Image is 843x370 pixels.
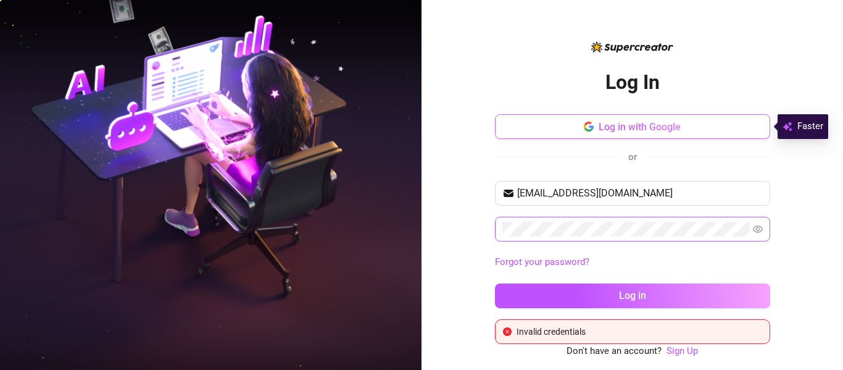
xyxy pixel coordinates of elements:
[567,344,662,359] span: Don't have an account?
[517,186,763,201] input: Your email
[495,284,770,308] button: Log in
[667,345,698,356] a: Sign Up
[667,344,698,359] a: Sign Up
[797,119,823,134] span: Faster
[503,327,512,336] span: close-circle
[591,41,673,53] img: logo-BBDzfeDw.svg
[495,256,589,267] a: Forgot your password?
[605,70,660,95] h2: Log In
[628,151,637,162] span: or
[783,119,792,134] img: svg%3e
[517,325,762,338] div: Invalid credentials
[495,255,770,270] a: Forgot your password?
[495,114,770,139] button: Log in with Google
[753,224,763,234] span: eye
[599,121,681,133] span: Log in with Google
[619,290,646,301] span: Log in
